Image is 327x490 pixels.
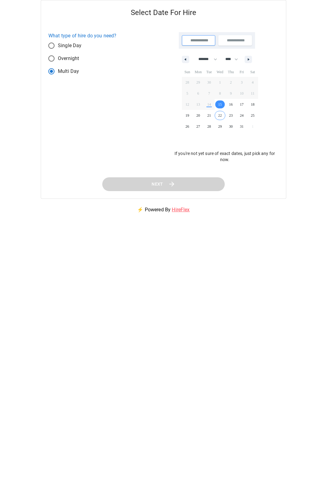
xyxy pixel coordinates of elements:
[247,67,258,77] span: Sat
[204,88,215,99] button: 7
[204,67,215,77] span: Tue
[58,42,82,49] span: Single Day
[193,99,204,110] button: 13
[193,110,204,121] button: 20
[218,121,222,132] span: 29
[247,110,258,121] button: 25
[182,99,193,110] button: 12
[182,121,193,132] button: 26
[182,110,193,121] button: 19
[58,68,79,75] span: Multi Day
[100,177,227,191] button: Next
[225,77,236,88] button: 2
[204,99,215,110] button: 14
[230,77,232,88] span: 2
[196,121,200,132] span: 27
[251,88,254,99] span: 11
[186,110,189,121] span: 19
[218,99,222,110] span: 15
[130,199,197,221] p: ⚡ Powered By
[186,99,189,110] span: 12
[215,99,226,110] button: 15
[247,99,258,110] button: 18
[219,88,221,99] span: 8
[215,121,226,132] button: 29
[229,99,233,110] span: 16
[240,99,244,110] span: 17
[151,180,163,188] span: Next
[204,121,215,132] button: 28
[193,121,204,132] button: 27
[251,110,254,121] span: 25
[204,110,215,121] button: 21
[207,110,211,121] span: 21
[225,99,236,110] button: 16
[215,67,226,77] span: Wed
[172,207,190,213] a: HireFlex
[193,88,204,99] button: 6
[247,88,258,99] button: 11
[247,77,258,88] button: 4
[240,88,244,99] span: 10
[196,99,200,110] span: 13
[236,77,247,88] button: 3
[225,67,236,77] span: Thu
[207,99,211,110] span: 14
[225,121,236,132] button: 30
[193,67,204,77] span: Mon
[171,150,279,163] p: If you're not yet sure of exact dates, just pick any for now.
[182,67,193,77] span: Sun
[252,77,254,88] span: 4
[58,55,79,62] span: Overnight
[236,99,247,110] button: 17
[215,110,226,121] button: 22
[182,88,193,99] button: 5
[230,88,232,99] span: 9
[41,0,286,25] h5: Select Date For Hire
[196,110,200,121] span: 20
[240,110,244,121] span: 24
[236,67,247,77] span: Fri
[236,88,247,99] button: 10
[207,121,211,132] span: 28
[229,121,233,132] span: 30
[215,77,226,88] button: 1
[225,110,236,121] button: 23
[186,88,188,99] span: 5
[225,88,236,99] button: 9
[219,77,221,88] span: 1
[186,121,189,132] span: 26
[241,77,243,88] span: 3
[215,88,226,99] button: 8
[229,110,233,121] span: 23
[218,110,222,121] span: 22
[208,88,210,99] span: 7
[236,110,247,121] button: 24
[197,88,199,99] span: 6
[251,99,254,110] span: 18
[236,121,247,132] button: 31
[240,121,244,132] span: 31
[48,32,117,39] label: What type of hire do you need?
